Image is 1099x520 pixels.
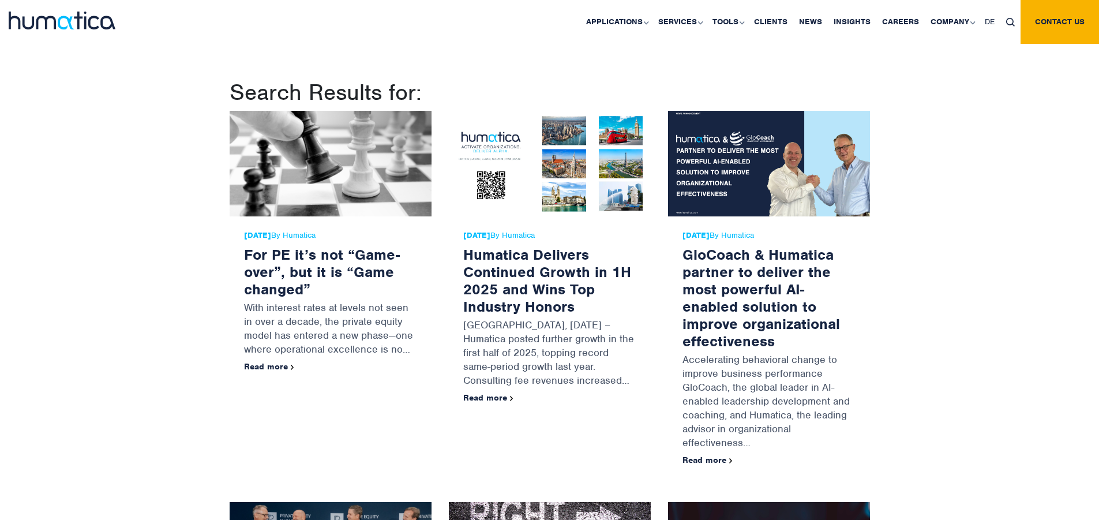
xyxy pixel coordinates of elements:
[682,350,856,455] p: Accelerating behavioral change to improve business performance GloCoach, the global leader in AI-...
[9,12,115,29] img: logo
[463,231,636,240] span: By Humatica
[510,396,513,401] img: arrowicon
[682,231,856,240] span: By Humatica
[244,231,417,240] span: By Humatica
[668,111,870,216] img: GloCoach & Humatica partner to deliver the most powerful AI-enabled solution to improve organizat...
[463,245,631,316] a: Humatica Delivers Continued Growth in 1H 2025 and Wins Top Industry Honors
[729,458,733,463] img: arrowicon
[244,298,417,362] p: With interest rates at levels not seen in over a decade, the private equity model has entered a n...
[682,230,710,240] strong: [DATE]
[463,392,513,403] a: Read more
[985,17,995,27] span: DE
[244,361,294,372] a: Read more
[682,455,733,465] a: Read more
[1006,18,1015,27] img: search_icon
[463,315,636,393] p: [GEOGRAPHIC_DATA], [DATE] – Humatica posted further growth in the first half of 2025, topping rec...
[230,111,432,216] img: For PE it’s not “Game-over”, but it is “Game changed”
[291,365,294,370] img: arrowicon
[449,111,651,216] img: Humatica Delivers Continued Growth in 1H 2025 and Wins Top Industry Honors
[682,245,840,350] a: GloCoach & Humatica partner to deliver the most powerful AI-enabled solution to improve organizat...
[244,230,271,240] strong: [DATE]
[230,78,870,106] h1: Search Results for:
[244,245,400,298] a: For PE it’s not “Game-over”, but it is “Game changed”
[463,230,490,240] strong: [DATE]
